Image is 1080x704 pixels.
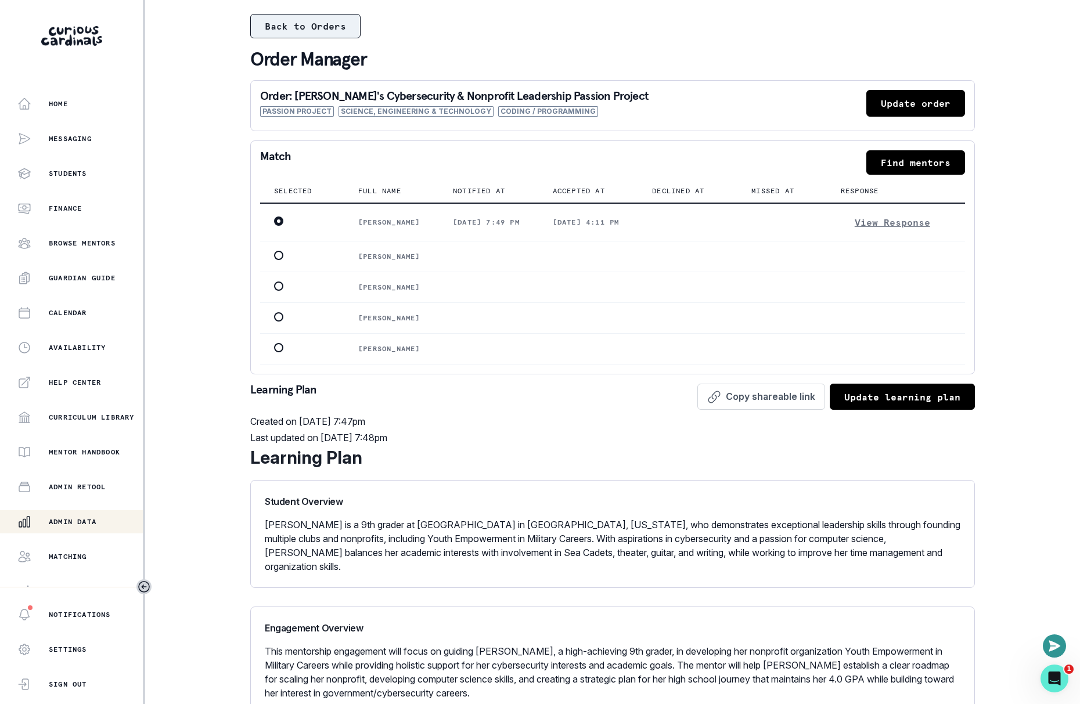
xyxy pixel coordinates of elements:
[358,252,425,261] p: [PERSON_NAME]
[49,169,87,178] p: Students
[265,494,960,508] p: Student Overview
[49,482,106,492] p: Admin Retool
[1043,634,1066,658] button: Open or close messaging widget
[41,26,102,46] img: Curious Cardinals Logo
[260,106,334,117] span: Passion Project
[1064,665,1074,674] span: 1
[358,283,425,292] p: [PERSON_NAME]
[49,610,111,619] p: Notifications
[49,552,87,561] p: Matching
[841,213,944,232] button: View Response
[49,273,116,283] p: Guardian Guide
[250,431,975,445] p: Last updated on [DATE] 7:48pm
[49,99,68,109] p: Home
[49,343,106,352] p: Availability
[49,517,96,526] p: Admin Data
[553,218,625,227] p: [DATE] 4:11 pm
[49,378,101,387] p: Help Center
[498,106,598,117] span: Coding / Programming
[250,384,317,410] p: Learning Plan
[136,579,152,594] button: Toggle sidebar
[49,413,135,422] p: Curriculum Library
[260,150,291,175] p: Match
[250,14,361,38] button: Back to Orders
[250,48,975,71] p: Order Manager
[866,150,965,175] button: Find mentors
[339,106,494,117] span: Science, Engineering & Technology
[250,445,975,471] div: Learning Plan
[830,384,975,410] button: Update learning plan
[250,414,975,428] p: Created on [DATE] 7:47pm
[453,218,525,227] p: [DATE] 7:49 pm
[652,186,704,196] p: Declined at
[841,186,879,196] p: Response
[453,186,505,196] p: Notified at
[49,680,87,689] p: Sign Out
[553,186,605,196] p: Accepted at
[49,645,87,654] p: Settings
[274,186,312,196] p: Selected
[260,90,648,102] p: Order: [PERSON_NAME]'s Cybersecurity & Nonprofit Leadership Passion Project
[358,344,425,353] p: [PERSON_NAME]
[697,384,825,410] button: Copy shareable link
[49,239,116,248] p: Browse Mentors
[49,134,92,143] p: Messaging
[265,518,960,573] p: [PERSON_NAME] is a 9th grader at [GEOGRAPHIC_DATA] in [GEOGRAPHIC_DATA], [US_STATE], who demonstr...
[866,90,965,117] button: Update order
[49,308,87,317] p: Calendar
[358,218,425,227] p: [PERSON_NAME]
[1041,665,1068,692] iframe: Intercom live chat
[49,447,120,457] p: Mentor Handbook
[49,204,82,213] p: Finance
[358,313,425,323] p: [PERSON_NAME]
[265,644,960,700] p: This mentorship engagement will focus on guiding [PERSON_NAME], a high-achieving 9th grader, in d...
[265,621,960,635] p: Engagement Overview
[751,186,794,196] p: Missed at
[358,186,401,196] p: Full name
